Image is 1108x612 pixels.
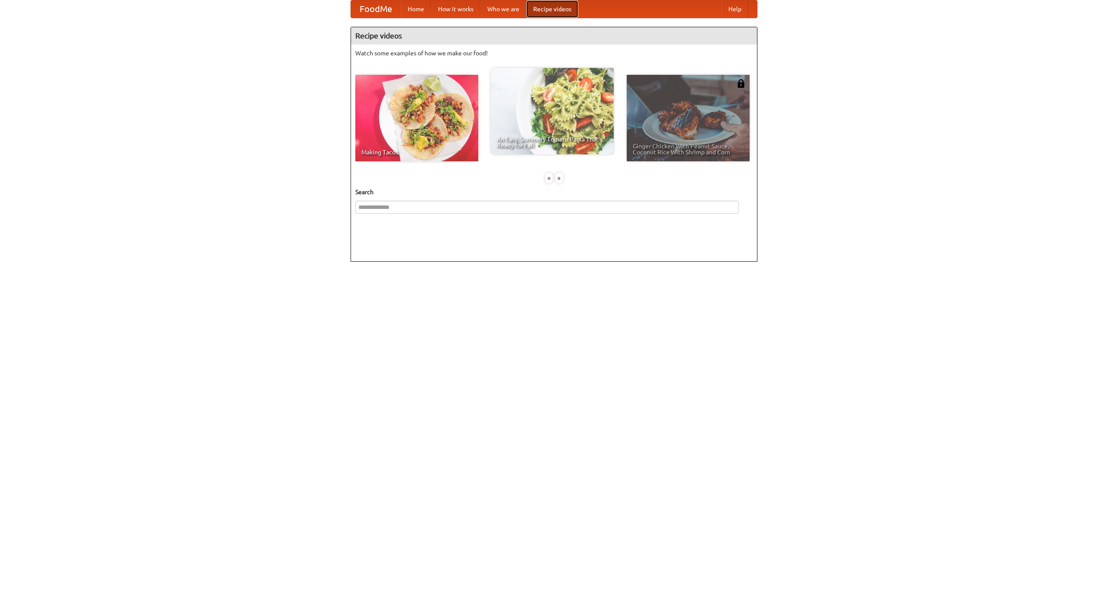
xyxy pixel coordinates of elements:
a: Recipe videos [526,0,578,18]
a: Help [721,0,748,18]
h5: Search [355,188,753,196]
div: « [545,173,553,183]
a: Who we are [480,0,526,18]
a: Making Tacos [355,75,478,161]
a: FoodMe [351,0,401,18]
img: 483408.png [737,79,745,88]
p: Watch some examples of how we make our food! [355,49,753,58]
a: Home [401,0,431,18]
a: How it works [431,0,480,18]
span: Making Tacos [361,149,472,155]
a: An Easy, Summery Tomato Pasta That's Ready for Fall [491,68,614,154]
div: » [555,173,563,183]
h4: Recipe videos [351,27,757,45]
span: An Easy, Summery Tomato Pasta That's Ready for Fall [497,136,608,148]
